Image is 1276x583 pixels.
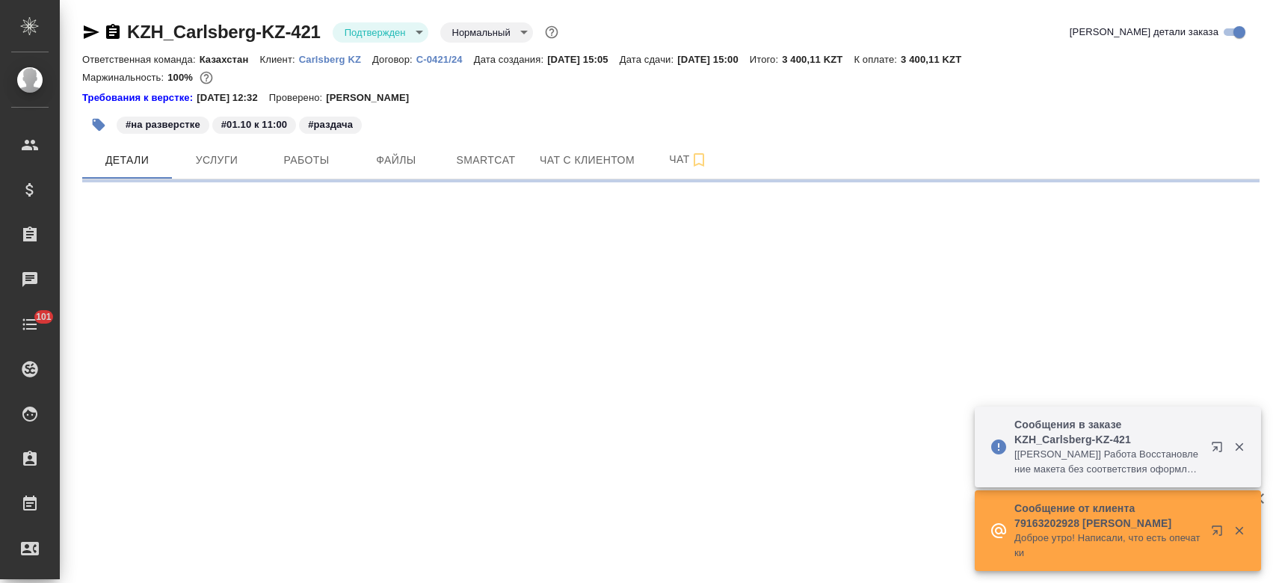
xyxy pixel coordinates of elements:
[750,54,782,65] p: Итого:
[340,26,410,39] button: Подтвержден
[540,151,635,170] span: Чат с клиентом
[27,309,61,324] span: 101
[360,151,432,170] span: Файлы
[299,54,372,65] p: Carlsberg KZ
[440,22,533,43] div: Подтвержден
[82,90,197,105] div: Нажми, чтобы открыть папку с инструкцией
[181,151,253,170] span: Услуги
[126,117,200,132] p: #на разверстке
[82,54,200,65] p: Ответственная команда:
[333,22,428,43] div: Подтвержден
[854,54,901,65] p: К оплате:
[104,23,122,41] button: Скопировать ссылку
[115,117,211,130] span: на разверстке
[450,151,522,170] span: Smartcat
[326,90,420,105] p: [PERSON_NAME]
[474,54,547,65] p: Дата создания:
[653,150,724,169] span: Чат
[269,90,327,105] p: Проверено:
[197,68,216,87] button: 0.00 KZT;
[1224,524,1254,537] button: Закрыть
[91,151,163,170] span: Детали
[1202,432,1238,468] button: Открыть в новой вкладке
[1014,531,1201,561] p: Доброе утро! Написали, что есть опечатки
[127,22,321,42] a: KZH_Carlsberg-KZ-421
[197,90,269,105] p: [DATE] 12:32
[4,306,56,343] a: 101
[82,90,197,105] a: Требования к верстке:
[542,22,561,42] button: Доп статусы указывают на важность/срочность заказа
[677,54,750,65] p: [DATE] 15:00
[298,117,363,130] span: раздача
[82,72,167,83] p: Маржинальность:
[308,117,353,132] p: #раздача
[416,54,474,65] p: С-0421/24
[547,54,620,65] p: [DATE] 15:05
[690,151,708,169] svg: Подписаться
[82,108,115,141] button: Добавить тэг
[620,54,677,65] p: Дата сдачи:
[1014,501,1201,531] p: Сообщение от клиента 79163202928 [PERSON_NAME]
[1202,516,1238,552] button: Открыть в новой вкладке
[271,151,342,170] span: Работы
[1014,417,1201,447] p: Сообщения в заказе KZH_Carlsberg-KZ-421
[448,26,515,39] button: Нормальный
[299,52,372,65] a: Carlsberg KZ
[259,54,298,65] p: Клиент:
[200,54,260,65] p: Казахстан
[167,72,197,83] p: 100%
[1070,25,1218,40] span: [PERSON_NAME] детали заказа
[372,54,416,65] p: Договор:
[1014,447,1201,477] p: [[PERSON_NAME]] Работа Восстановление макета без соответствия оформлению оригинала. Назначено под...
[82,23,100,41] button: Скопировать ссылку для ЯМессенджера
[782,54,854,65] p: 3 400,11 KZT
[416,52,474,65] a: С-0421/24
[221,117,287,132] p: #01.10 к 11:00
[211,117,298,130] span: 01.10 к 11:00
[901,54,973,65] p: 3 400,11 KZT
[1224,440,1254,454] button: Закрыть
